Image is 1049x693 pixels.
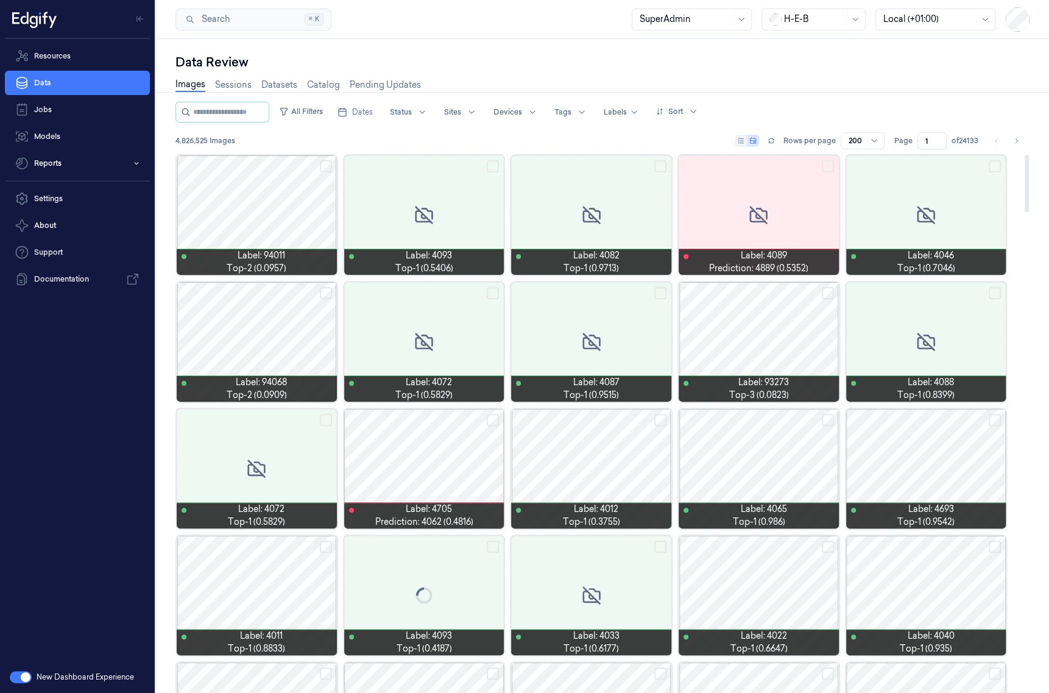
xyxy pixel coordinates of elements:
[573,249,620,262] span: Label: 4082
[908,503,953,516] span: Label: 4693
[395,262,453,275] span: top-1 (0.5406)
[261,79,297,91] a: Datasets
[5,213,150,238] button: About
[1008,132,1025,149] button: Go to next page
[654,287,666,299] button: Select row
[307,79,340,91] a: Catalog
[487,414,499,426] button: Select row
[908,249,954,262] span: Label: 4046
[900,642,952,655] span: top-1 (0.935)
[989,667,1001,680] button: Select row
[487,160,499,172] button: Select row
[396,642,451,655] span: top-1 (0.4187)
[907,630,954,642] span: Label: 4040
[5,240,150,265] a: Support
[320,667,332,680] button: Select row
[740,249,786,262] span: Label: 4089
[822,160,834,172] button: Select row
[333,102,378,122] button: Dates
[320,160,332,172] button: Select row
[740,630,786,642] span: Label: 4022
[989,287,1001,299] button: Select row
[5,151,150,176] button: Reports
[989,160,1001,172] button: Select row
[487,287,499,299] button: Select row
[395,389,453,402] span: top-1 (0.5829)
[487,667,499,680] button: Select row
[350,79,421,91] a: Pending Updates
[894,135,913,146] span: Page
[197,13,230,26] span: Search
[175,54,1030,71] div: Data Review
[5,267,150,291] a: Documentation
[740,503,786,516] span: Label: 4065
[989,541,1001,553] button: Select row
[822,414,834,426] button: Select row
[320,287,332,299] button: Select row
[175,135,235,146] span: 4,826,525 Images
[709,262,808,275] span: Prediction: 4889 (0.5352)
[5,124,150,149] a: Models
[227,389,287,402] span: top-2 (0.0909)
[563,262,619,275] span: top-1 (0.9713)
[574,503,618,516] span: Label: 4012
[228,516,285,528] span: top-1 (0.5829)
[406,503,452,516] span: Label: 4705
[988,132,1025,149] nav: pagination
[5,44,150,68] a: Resources
[989,414,1001,426] button: Select row
[406,376,452,389] span: Label: 4072
[240,630,283,642] span: Label: 4011
[228,642,285,655] span: top-1 (0.8833)
[487,541,499,553] button: Select row
[352,107,373,118] span: Dates
[952,135,978,146] span: of 24133
[897,389,955,402] span: top-1 (0.8399)
[897,262,955,275] span: top-1 (0.7046)
[238,503,284,516] span: Label: 4072
[5,71,150,95] a: Data
[822,667,834,680] button: Select row
[897,516,955,528] span: top-1 (0.9542)
[822,541,834,553] button: Select row
[215,79,252,91] a: Sessions
[227,262,286,275] span: top-2 (0.0957)
[654,160,666,172] button: Select row
[5,187,150,211] a: Settings
[573,630,620,642] span: Label: 4033
[563,389,619,402] span: top-1 (0.9515)
[822,287,834,299] button: Select row
[783,135,836,146] p: Rows per page
[654,667,666,680] button: Select row
[320,541,332,553] button: Select row
[563,516,620,528] span: top-1 (0.3755)
[732,516,785,528] span: top-1 (0.986)
[654,541,666,553] button: Select row
[320,414,332,426] button: Select row
[406,249,452,262] span: Label: 4093
[729,389,788,402] span: top-3 (0.0823)
[908,376,954,389] span: Label: 4088
[375,516,473,528] span: Prediction: 4062 (0.4816)
[730,642,787,655] span: top-1 (0.6647)
[274,102,328,121] button: All Filters
[238,249,285,262] span: Label: 94011
[130,9,150,29] button: Toggle Navigation
[175,9,331,30] button: Search⌘K
[236,376,287,389] span: Label: 94068
[563,642,619,655] span: top-1 (0.6177)
[573,376,620,389] span: Label: 4087
[654,414,666,426] button: Select row
[406,630,452,642] span: Label: 4093
[738,376,789,389] span: Label: 93273
[175,78,205,92] a: Images
[5,98,150,122] a: Jobs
